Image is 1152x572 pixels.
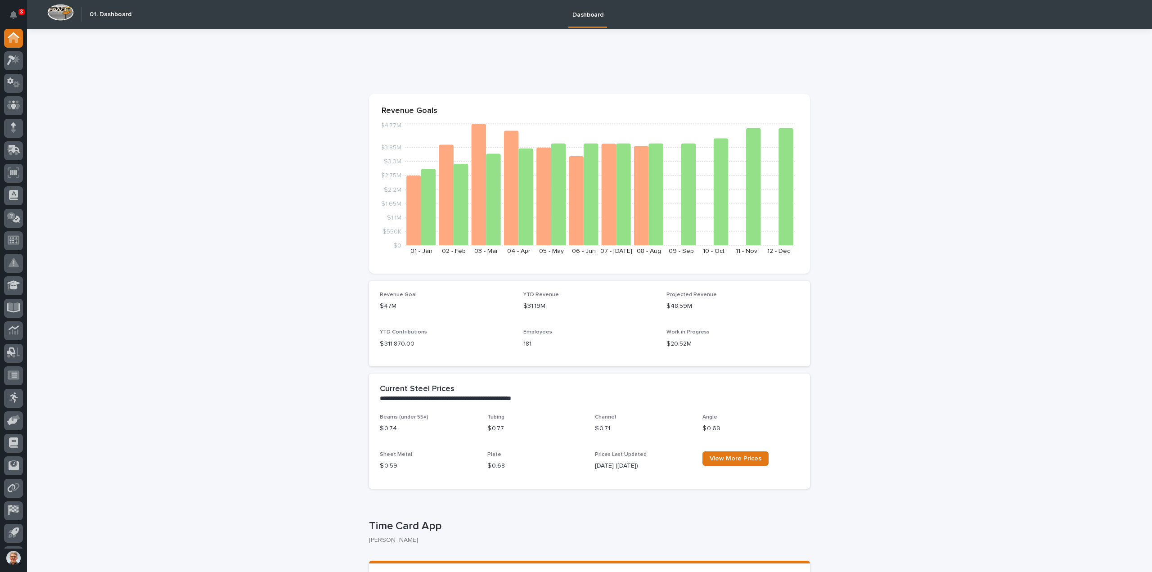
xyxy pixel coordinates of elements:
p: $31.19M [523,302,656,311]
p: $ 0.59 [380,461,477,471]
text: 11 - Nov [736,248,757,254]
p: $47M [380,302,513,311]
div: Notifications3 [11,11,23,25]
text: 02 - Feb [442,248,466,254]
text: 01 - Jan [410,248,432,254]
p: $ 311,870.00 [380,339,513,349]
span: Sheet Metal [380,452,412,457]
p: $ 0.71 [595,424,692,433]
span: Prices Last Updated [595,452,647,457]
text: 10 - Oct [703,248,724,254]
span: Angle [702,414,717,420]
span: Tubing [487,414,504,420]
tspan: $1.65M [381,200,401,207]
text: 08 - Aug [637,248,661,254]
tspan: $2.2M [384,186,401,193]
text: 03 - Mar [474,248,498,254]
p: $48.59M [666,302,799,311]
tspan: $2.75M [381,172,401,179]
p: $ 0.68 [487,461,584,471]
p: [PERSON_NAME] [369,536,803,544]
text: 12 - Dec [767,248,790,254]
span: Projected Revenue [666,292,717,297]
tspan: $3.85M [380,144,401,151]
p: Revenue Goals [382,106,797,116]
tspan: $550K [382,228,401,234]
text: 06 - Jun [572,248,596,254]
p: [DATE] ([DATE]) [595,461,692,471]
text: 04 - Apr [507,248,531,254]
p: Time Card App [369,520,806,533]
h2: Current Steel Prices [380,384,454,394]
span: Revenue Goal [380,292,417,297]
tspan: $4.77M [380,122,401,129]
p: $ 0.69 [702,424,799,433]
p: 181 [523,339,656,349]
span: Work in Progress [666,329,710,335]
span: Plate [487,452,501,457]
h2: 01. Dashboard [90,11,131,18]
p: $20.52M [666,339,799,349]
p: 3 [20,9,23,15]
text: 07 - [DATE] [600,248,632,254]
tspan: $1.1M [387,214,401,221]
text: 05 - May [539,248,564,254]
button: Notifications [4,5,23,24]
p: $ 0.74 [380,424,477,433]
img: Workspace Logo [47,4,74,21]
tspan: $0 [393,243,401,249]
button: users-avatar [4,549,23,567]
span: Employees [523,329,552,335]
text: 09 - Sep [669,248,694,254]
span: View More Prices [710,455,761,462]
span: Beams (under 55#) [380,414,428,420]
p: $ 0.77 [487,424,584,433]
span: YTD Contributions [380,329,427,335]
span: Channel [595,414,616,420]
tspan: $3.3M [384,158,401,165]
span: YTD Revenue [523,292,559,297]
a: View More Prices [702,451,769,466]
